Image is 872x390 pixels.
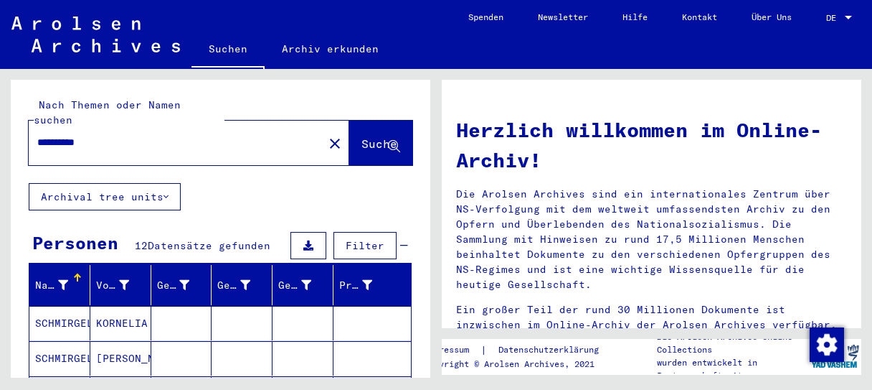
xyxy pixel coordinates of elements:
span: Suche [361,136,397,151]
mat-cell: [PERSON_NAME] [90,341,151,376]
div: Geburtsdatum [278,274,333,297]
a: Impressum [424,343,480,358]
img: Zustimmung ändern [810,328,844,362]
h1: Herzlich willkommen im Online-Archiv! [456,115,847,175]
div: | [424,343,616,358]
div: Geburt‏ [217,274,272,297]
mat-icon: close [326,135,343,152]
span: Filter [346,239,384,252]
mat-header-cell: Vorname [90,265,151,305]
p: Ein großer Teil der rund 30 Millionen Dokumente ist inzwischen im Online-Archiv der Arolsen Archi... [456,302,847,363]
p: Die Arolsen Archives Online-Collections [657,330,809,356]
div: Prisoner # [339,278,372,293]
span: 12 [135,239,148,252]
p: wurden entwickelt in Partnerschaft mit [657,356,809,382]
button: Suche [349,121,412,165]
mat-header-cell: Geburt‏ [212,265,272,305]
div: Nachname [35,278,68,293]
div: Geburtsdatum [278,278,311,293]
a: Archiv erkunden [265,32,396,66]
div: Nachname [35,274,90,297]
div: Prisoner # [339,274,394,297]
p: Copyright © Arolsen Archives, 2021 [424,358,616,371]
span: Datensätze gefunden [148,239,270,252]
mat-cell: SCHMIRGELD [29,341,90,376]
div: Vorname [96,278,129,293]
button: Archival tree units [29,183,181,210]
button: Filter [333,232,397,259]
mat-cell: SCHMIRGELD [29,306,90,340]
div: Geburtsname [157,278,190,293]
mat-label: Nach Themen oder Namen suchen [34,98,181,126]
mat-cell: KORNELIA [90,306,151,340]
div: Personen [32,230,118,256]
span: DE [826,13,842,23]
button: Clear [321,129,349,157]
img: Arolsen_neg.svg [11,17,180,52]
p: Die Arolsen Archives sind ein internationales Zentrum über NS-Verfolgung mit dem weltweit umfasse... [456,187,847,292]
a: Datenschutzerklärung [487,343,616,358]
div: Geburtsname [157,274,212,297]
mat-header-cell: Geburtsname [151,265,212,305]
mat-header-cell: Prisoner # [333,265,411,305]
mat-header-cell: Nachname [29,265,90,305]
a: Suchen [191,32,265,69]
mat-header-cell: Geburtsdatum [272,265,333,305]
div: Vorname [96,274,151,297]
div: Zustimmung ändern [809,327,843,361]
div: Geburt‏ [217,278,250,293]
